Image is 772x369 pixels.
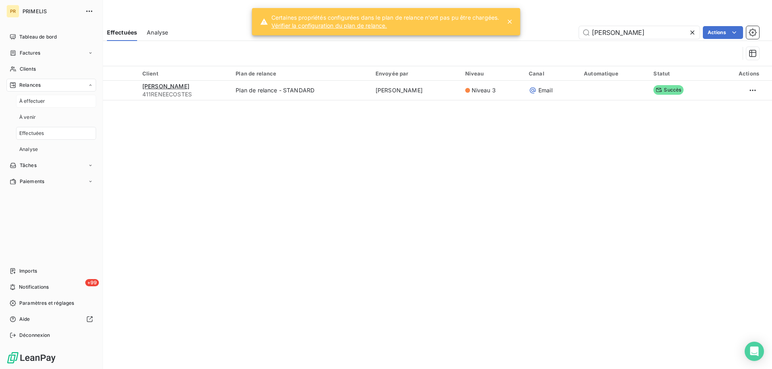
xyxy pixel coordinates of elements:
td: [PERSON_NAME] [371,81,460,100]
span: Imports [19,267,37,275]
span: PRIMELIS [23,8,80,14]
div: Envoyée par [376,70,456,77]
span: Déconnexion [19,332,50,339]
div: Canal [529,70,574,77]
span: Client [142,70,158,77]
span: Succès [653,85,684,95]
span: Niveau 3 [472,86,496,94]
span: 411RENEECOSTES [142,90,226,98]
span: Tâches [20,162,37,169]
span: Analyse [147,29,168,37]
img: Logo LeanPay [6,351,56,364]
div: Statut [653,70,706,77]
input: Rechercher [579,26,700,39]
span: Effectuées [107,29,138,37]
span: Email [538,86,552,94]
span: Certaines propriétés configurées dans le plan de relance n’ont pas pu être chargées. [271,14,499,22]
span: Analyse [19,146,38,153]
span: Aide [19,316,30,323]
span: Effectuées [19,130,44,137]
button: Actions [703,26,743,39]
div: Niveau [465,70,519,77]
a: Aide [6,313,96,326]
span: Relances [19,82,41,89]
span: À venir [19,114,36,121]
span: Paiements [20,178,44,185]
span: [PERSON_NAME] [142,83,189,90]
div: PR [6,5,19,18]
span: Paramètres et réglages [19,300,74,307]
div: Plan de relance [236,70,366,77]
div: Actions [717,70,759,77]
div: Automatique [584,70,644,77]
span: +99 [85,279,99,286]
span: À effectuer [19,98,45,105]
span: Tableau de bord [19,33,57,41]
span: Factures [20,49,40,57]
span: Notifications [19,283,49,291]
div: Open Intercom Messenger [745,342,764,361]
span: Clients [20,65,36,73]
a: Vérifier la configuration du plan de relance. [271,22,499,30]
td: Plan de relance - STANDARD [231,81,371,100]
